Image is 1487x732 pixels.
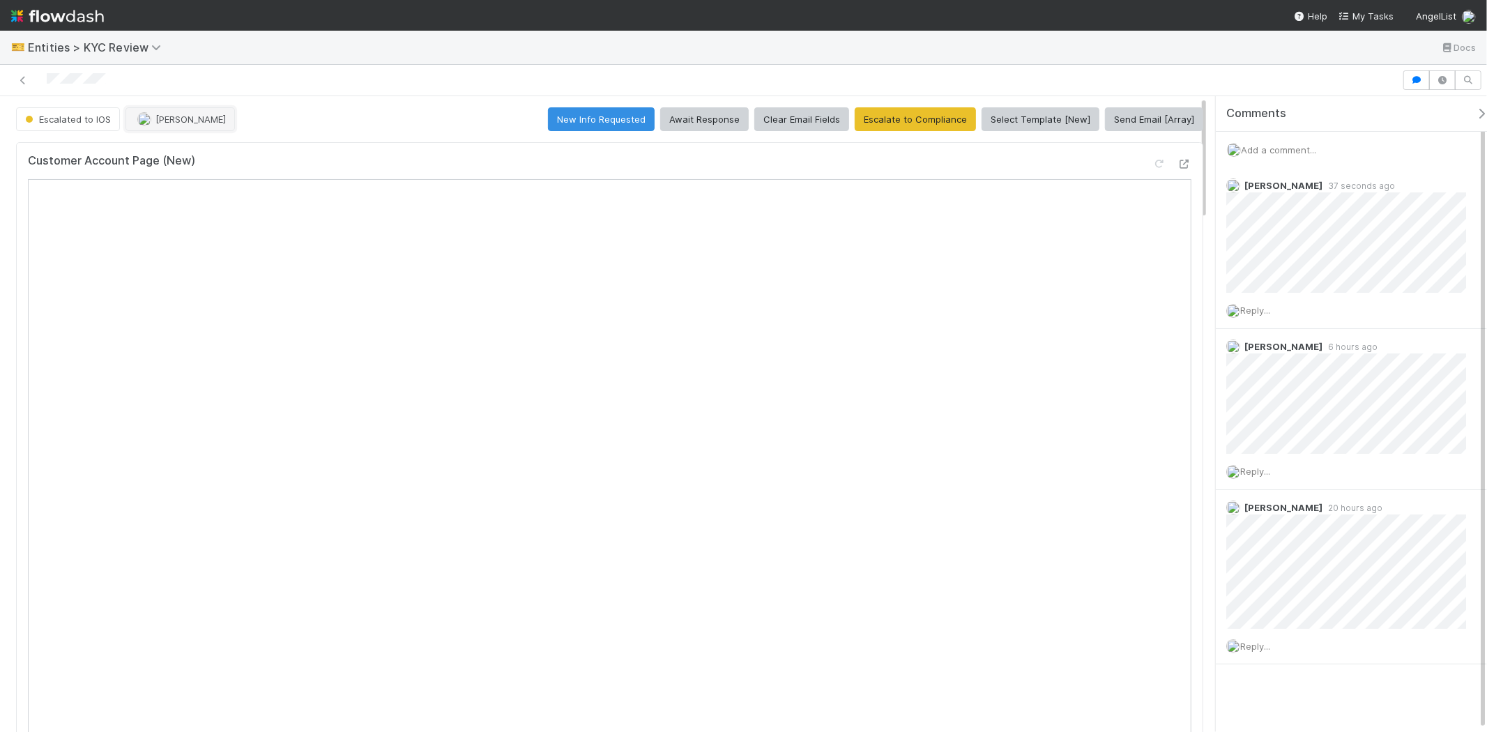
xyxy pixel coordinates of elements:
[1339,9,1394,23] a: My Tasks
[1240,305,1270,316] span: Reply...
[16,107,120,131] button: Escalated to IOS
[11,4,104,28] img: logo-inverted-e16ddd16eac7371096b0.svg
[660,107,749,131] button: Await Response
[76,112,465,128] p: Hi [PERSON_NAME],
[22,114,111,125] span: Escalated to IOS
[982,107,1099,131] button: Select Template [New]
[1240,466,1270,477] span: Reply...
[1226,304,1240,318] img: avatar_1a1d5361-16dd-4910-a949-020dcd9f55a3.png
[1322,181,1395,191] span: 37 seconds ago
[76,138,465,155] p: Our system is having trouble verifying your identity.
[1226,340,1240,353] img: avatar_7d83f73c-397d-4044-baf2-bb2da42e298f.png
[1226,107,1286,121] span: Comments
[76,311,465,361] p: Best, AngelList’s Belltower KYC Team
[155,114,226,125] span: [PERSON_NAME]
[296,167,371,178] a: secure link here?
[1226,501,1240,514] img: avatar_1a1d5361-16dd-4910-a949-020dcd9f55a3.png
[28,40,168,54] span: Entities > KYC Review
[1105,107,1203,131] button: Send Email [Array]
[11,41,25,53] span: 🎫
[1462,10,1476,24] img: avatar_1a1d5361-16dd-4910-a949-020dcd9f55a3.png
[1244,502,1322,513] span: [PERSON_NAME]
[1240,641,1270,652] span: Reply...
[855,107,976,131] button: Escalate to Compliance
[548,107,655,131] button: New Info Requested
[1416,10,1456,22] span: AngelList
[1227,143,1241,157] img: avatar_1a1d5361-16dd-4910-a949-020dcd9f55a3.png
[1440,39,1476,56] a: Docs
[51,43,124,57] img: AngelList
[1322,342,1378,352] span: 6 hours ago
[1226,465,1240,479] img: avatar_1a1d5361-16dd-4910-a949-020dcd9f55a3.png
[1244,341,1322,352] span: [PERSON_NAME]
[1294,9,1327,23] div: Help
[76,165,465,181] p: Can you please re-upload an ID using the following
[125,107,235,131] button: [PERSON_NAME]
[76,191,465,224] p: Your ID may ultimately show as failing after you conduct the check, but no need to worry as we wi...
[1226,639,1240,653] img: avatar_1a1d5361-16dd-4910-a949-020dcd9f55a3.png
[1241,144,1316,155] span: Add a comment...
[137,112,151,126] img: avatar_d6b50140-ca82-482e-b0bf-854821fc5d82.png
[1244,180,1322,191] span: [PERSON_NAME]
[1226,178,1240,192] img: avatar_1a1d5361-16dd-4910-a949-020dcd9f55a3.png
[1339,10,1394,22] span: My Tasks
[1322,503,1382,513] span: 20 hours ago
[76,234,465,268] p: Please reply directly to let us know when this is complete so that we can expedite your review.
[754,107,849,131] button: Clear Email Fields
[28,154,195,168] h5: Customer Account Page (New)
